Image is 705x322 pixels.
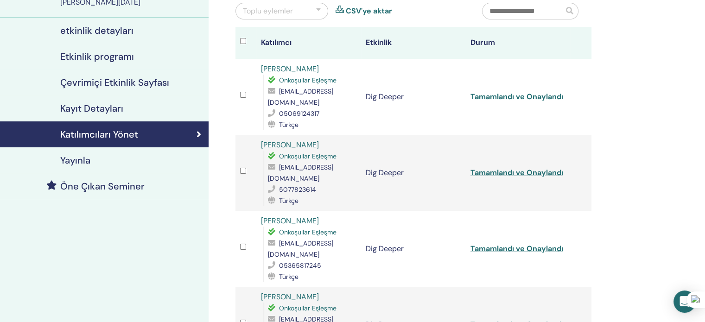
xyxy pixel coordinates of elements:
[279,109,319,118] span: 05069124317
[673,290,696,313] div: Open Intercom Messenger
[470,244,563,253] a: Tamamlandı ve Onaylandı
[470,168,563,177] a: Tamamlandı ve Onaylandı
[361,27,466,59] th: Etkinlik
[466,27,571,59] th: Durum
[361,211,466,287] td: Dig Deeper
[279,185,316,194] span: 5077823614
[261,64,319,74] a: [PERSON_NAME]
[279,196,299,205] span: Türkçe
[60,103,123,114] h4: Kayıt Detayları
[60,51,134,62] h4: Etkinlik programı
[256,27,361,59] th: Katılımcı
[60,155,90,166] h4: Yayınla
[279,228,337,236] span: Önkoşullar Eşleşme
[261,292,319,302] a: [PERSON_NAME]
[279,272,299,281] span: Türkçe
[279,304,337,312] span: Önkoşullar Eşleşme
[60,25,133,36] h4: etkinlik detayları
[268,163,333,183] span: [EMAIL_ADDRESS][DOMAIN_NAME]
[261,216,319,226] a: [PERSON_NAME]
[261,140,319,150] a: [PERSON_NAME]
[268,87,333,107] span: [EMAIL_ADDRESS][DOMAIN_NAME]
[361,59,466,135] td: Dig Deeper
[361,135,466,211] td: Dig Deeper
[279,120,299,129] span: Türkçe
[60,129,138,140] h4: Katılımcıları Yönet
[60,181,145,192] h4: Öne Çıkan Seminer
[346,6,392,17] a: CSV'ye aktar
[470,92,563,101] a: Tamamlandı ve Onaylandı
[279,152,337,160] span: Önkoşullar Eşleşme
[279,261,321,270] span: 05365817245
[243,6,293,17] div: Toplu eylemler
[268,239,333,259] span: [EMAIL_ADDRESS][DOMAIN_NAME]
[60,77,169,88] h4: Çevrimiçi Etkinlik Sayfası
[279,76,337,84] span: Önkoşullar Eşleşme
